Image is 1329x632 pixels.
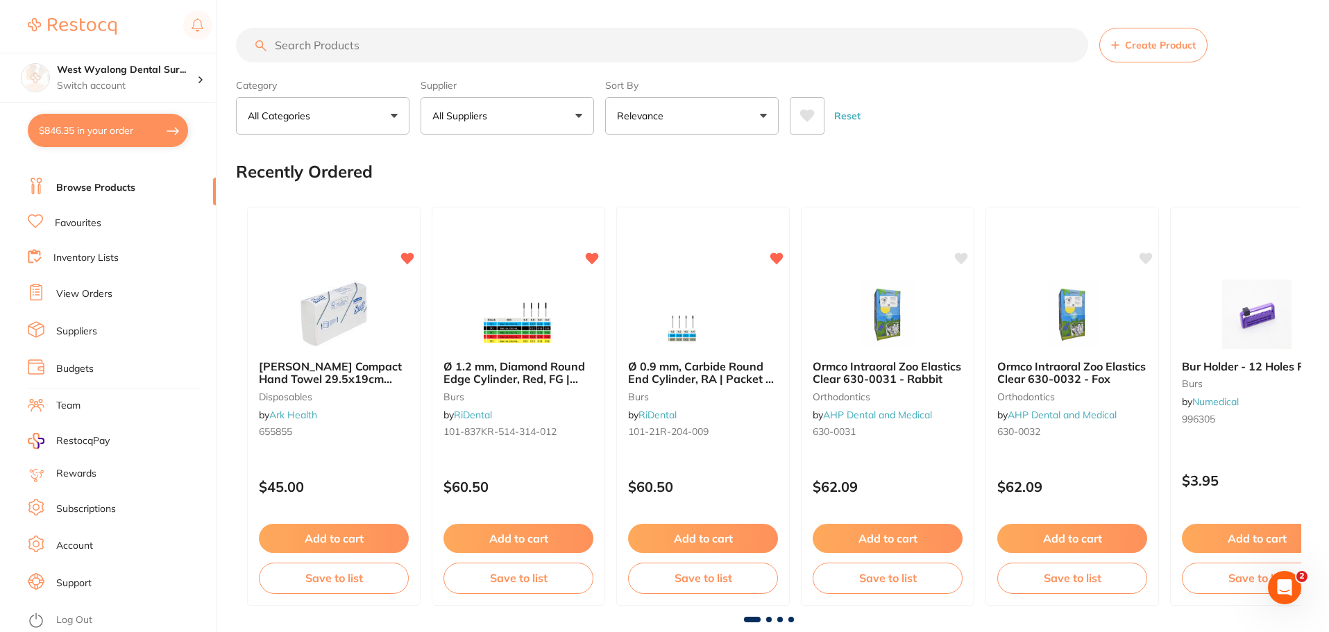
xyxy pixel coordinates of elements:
p: All Suppliers [432,109,493,123]
a: Restocq Logo [28,10,117,42]
a: Account [56,539,93,553]
a: Log Out [56,613,92,627]
button: Add to cart [628,524,778,553]
button: $846.35 in your order [28,114,188,147]
span: Create Product [1125,40,1196,51]
button: Save to list [997,563,1147,593]
img: Ormco Intraoral Zoo Elastics Clear 630-0031 - Rabbit [843,280,933,349]
h4: West Wyalong Dental Surgery (DentalTown 4) [57,63,197,77]
span: by [259,409,317,421]
button: Add to cart [997,524,1147,553]
small: disposables [259,391,409,402]
small: 101-837KR-514-314-012 [443,426,593,437]
span: by [813,409,932,421]
button: Add to cart [443,524,593,553]
span: by [443,409,492,421]
img: Ormco Intraoral Zoo Elastics Clear 630-0032 - Fox [1027,280,1117,349]
b: Ormco Intraoral Zoo Elastics Clear 630-0032 - Fox [997,360,1147,386]
img: RestocqPay [28,433,44,449]
small: orthodontics [813,391,963,402]
p: Switch account [57,79,197,93]
iframe: Intercom live chat [1268,571,1301,604]
span: by [1182,395,1239,408]
b: Ø 0.9 mm, Carbide Round End Cylinder, RA | Packet of 10 [628,360,778,386]
img: Ø 0.9 mm, Carbide Round End Cylinder, RA | Packet of 10 [658,280,748,349]
span: RestocqPay [56,434,110,448]
a: Team [56,399,81,413]
a: Favourites [55,216,101,230]
p: Relevance [617,109,669,123]
a: Inventory Lists [53,251,119,265]
a: Budgets [56,362,94,376]
p: $62.09 [813,479,963,495]
a: Support [56,577,92,590]
button: Save to list [628,563,778,593]
img: Scott Compact Hand Towel 29.5x19cm 5855 [289,280,379,349]
button: Save to list [443,563,593,593]
label: Supplier [421,79,594,92]
a: Subscriptions [56,502,116,516]
button: Save to list [813,563,963,593]
img: Bur Holder - 12 Holes Purple [1212,280,1302,349]
button: Create Product [1099,28,1208,62]
p: $60.50 [443,479,593,495]
a: RiDental [638,409,677,421]
button: All Categories [236,97,409,135]
a: Ark Health [269,409,317,421]
span: 2 [1296,571,1307,582]
a: RestocqPay [28,433,110,449]
a: Browse Products [56,181,135,195]
button: Add to cart [259,524,409,553]
b: Ormco Intraoral Zoo Elastics Clear 630-0031 - Rabbit [813,360,963,386]
a: Rewards [56,467,96,481]
small: burs [443,391,593,402]
small: 630-0032 [997,426,1147,437]
img: Restocq Logo [28,18,117,35]
p: $45.00 [259,479,409,495]
input: Search Products [236,28,1088,62]
p: All Categories [248,109,316,123]
button: Reset [830,97,865,135]
small: 630-0031 [813,426,963,437]
a: Suppliers [56,325,97,339]
a: AHP Dental and Medical [1008,409,1117,421]
button: Save to list [259,563,409,593]
span: by [997,409,1117,421]
label: Category [236,79,409,92]
a: AHP Dental and Medical [823,409,932,421]
small: 655855 [259,426,409,437]
img: Ø 1.2 mm, Diamond Round Edge Cylinder, Red, FG | Packet of 10 [473,280,564,349]
p: $62.09 [997,479,1147,495]
small: burs [628,391,778,402]
small: 101-21R-204-009 [628,426,778,437]
span: by [628,409,677,421]
button: Add to cart [813,524,963,553]
h2: Recently Ordered [236,162,373,182]
img: West Wyalong Dental Surgery (DentalTown 4) [22,64,49,92]
a: View Orders [56,287,112,301]
button: All Suppliers [421,97,594,135]
b: Scott Compact Hand Towel 29.5x19cm 5855 [259,360,409,386]
small: orthodontics [997,391,1147,402]
button: Relevance [605,97,779,135]
a: Numedical [1192,395,1239,408]
p: $60.50 [628,479,778,495]
button: Log Out [28,610,212,632]
b: Ø 1.2 mm, Diamond Round Edge Cylinder, Red, FG | Packet of 10 [443,360,593,386]
label: Sort By [605,79,779,92]
a: RiDental [454,409,492,421]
